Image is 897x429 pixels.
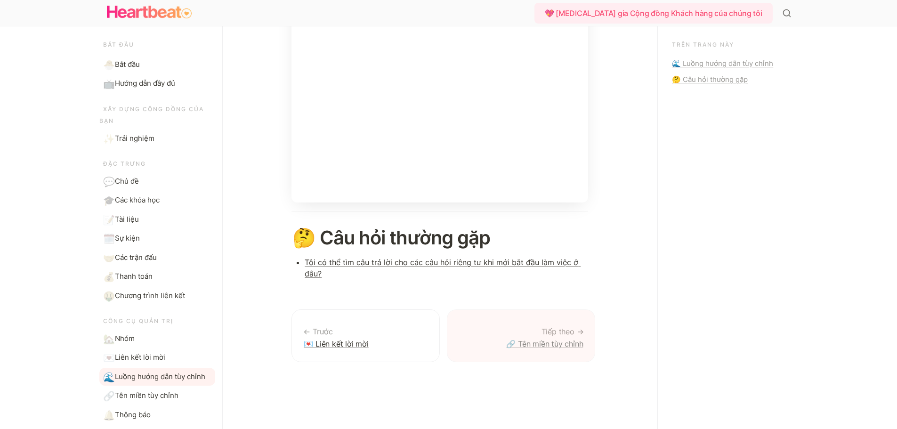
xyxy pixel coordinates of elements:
font: Công cụ quản trị [103,317,173,324]
a: 🤝Các trận đấu [99,248,215,267]
font: Hướng dẫn đầy đủ [115,79,175,88]
font: 🤔 Câu hỏi thường gặp [672,75,748,84]
font: Thanh toán [115,272,153,281]
a: 💖 [MEDICAL_DATA] gia Cộng đồng Khách hàng của chúng tôi [534,3,776,24]
font: Xây dựng cộng đồng của bạn [99,105,206,124]
a: 💰Thanh toán [99,267,215,286]
a: Tôi có thể tìm câu trả lời cho các câu hỏi riêng tư khi mới bắt đầu làm việc ở đâu? [305,258,581,278]
font: Đặc trưng [103,160,146,167]
font: 🐣 [103,59,115,70]
font: Nhóm [115,333,135,342]
font: Tài liệu [115,214,139,223]
font: Các khóa học [115,195,160,204]
a: ✨Trải nghiệm [99,129,215,147]
font: 🤔 Câu hỏi thường gặp [292,226,490,249]
font: 🔗 Tên miền tùy chỉnh [506,339,583,348]
a: 🌊Luồng hướng dẫn tùy chỉnh [99,367,215,386]
font: 🤝 [103,252,115,263]
font: 🏡 [103,333,115,344]
font: 💖 [MEDICAL_DATA] gia Cộng đồng Khách hàng của chúng tôi [545,8,762,18]
font: Trải nghiệm [115,133,154,142]
a: 🗓️Sự kiện [99,229,215,248]
a: 🏡Nhóm [99,329,215,348]
font: 🗓️ [103,233,115,244]
font: 💌 Liên kết lời mời [304,339,368,348]
font: Liên kết lời mời [115,353,165,362]
a: 🤔 Câu hỏi thường gặp [672,74,787,85]
a: 💬Chủ đề [99,172,215,190]
font: Bắt đầu [103,41,134,48]
font: Luồng hướng dẫn tùy chỉnh [115,372,205,380]
font: Sự kiện [115,234,140,243]
a: 🌊 Luồng hướng dẫn tùy chỉnh [672,58,787,69]
font: 🔔 [103,409,115,421]
font: Thông báo [115,410,151,419]
font: 🌊 [103,371,115,382]
a: 💌Liên kết lời mời [99,348,215,367]
font: 📝 [103,214,115,225]
font: 📺 [103,78,115,89]
a: 🎓Các khóa học [99,191,215,210]
font: Trên trang này [672,41,734,48]
a: 💌 Liên kết lời mời [291,309,440,363]
a: 🤑Chương trình liên kết [99,286,215,305]
font: Tên miền tùy chỉnh [115,391,178,400]
font: 🌊 Luồng hướng dẫn tùy chỉnh [672,59,773,68]
font: Chương trình liên kết [115,291,185,299]
a: 🐣Bắt đầu [99,55,215,73]
font: 💰 [103,271,115,283]
img: Biểu trưng [107,3,192,22]
a: 📺Hướng dẫn đầy đủ [99,74,215,93]
font: 💌 [103,352,115,364]
font: Chủ đề [115,176,139,185]
font: Các trận đấu [115,252,157,261]
font: 🤑 [103,290,115,301]
font: 🎓 [103,195,115,206]
a: 🔗Tên miền tùy chỉnh [99,387,215,405]
font: ✨ [103,133,115,144]
a: 🔗 Tên miền tùy chỉnh [447,309,595,363]
font: 🔗 [103,390,115,402]
font: Bắt đầu [115,59,140,68]
a: 🔔Thông báo [99,405,215,424]
font: 💬 [103,176,115,187]
a: 📝Tài liệu [99,210,215,228]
